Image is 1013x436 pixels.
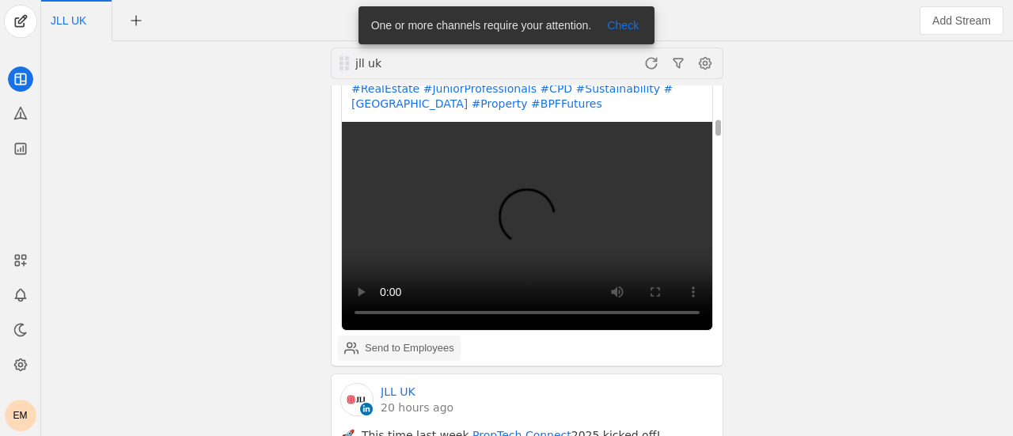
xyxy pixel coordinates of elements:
img: cache [341,384,373,415]
span: Add Stream [932,13,991,28]
button: EM [5,400,36,431]
a: #Property [472,97,528,110]
button: Add Stream [920,6,1004,35]
div: jll uk [355,55,544,71]
div: Send to Employees [365,340,454,356]
a: #JuniorProfessionals [423,82,537,95]
a: 20 hours ago [381,400,453,415]
a: JLL UK [381,384,415,400]
a: #Sustainability [576,82,661,95]
div: One or more channels require your attention. [359,6,598,44]
button: Check [598,16,648,35]
a: #CPD [540,82,572,95]
button: Send to Employees [338,336,461,361]
div: jll uk [354,55,544,71]
app-icon-button: New Tab [122,13,150,26]
span: Check [607,17,639,33]
a: #RealEstate [351,82,419,95]
a: #BPFFutures [531,97,602,110]
span: Click to edit name [51,15,86,26]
